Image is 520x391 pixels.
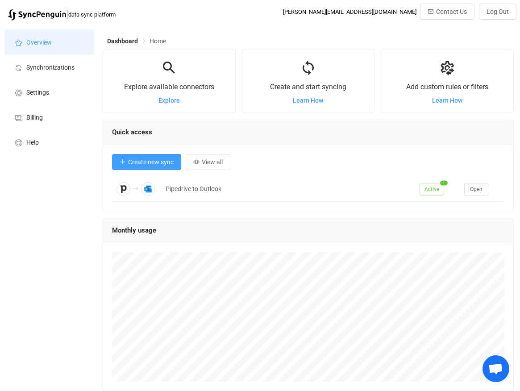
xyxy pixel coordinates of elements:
a: Learn How [432,97,462,104]
span: Dashboard [107,37,138,45]
span: Create new sync [128,158,174,166]
span: Create and start syncing [270,83,346,91]
span: Overview [26,39,52,46]
a: |data sync platform [8,8,116,21]
img: syncpenguin.svg [8,9,66,21]
span: Settings [26,89,49,96]
a: Synchronizations [4,54,94,79]
a: Help [4,129,94,154]
a: Explore [158,97,180,104]
span: View all [202,158,223,166]
button: Log Out [479,4,516,20]
span: Explore available connectors [124,83,214,91]
div: Breadcrumb [107,38,166,44]
span: data sync platform [68,11,116,18]
span: Log Out [487,8,509,15]
div: Open chat [483,355,509,382]
span: | [66,8,68,21]
button: Create new sync [112,154,181,170]
span: Quick access [112,128,152,136]
span: Synchronizations [26,64,75,71]
a: Overview [4,29,94,54]
span: Home [150,37,166,45]
span: Monthly usage [112,226,156,234]
div: [PERSON_NAME][EMAIL_ADDRESS][DOMAIN_NAME] [283,8,416,15]
span: Billing [26,114,43,121]
span: Help [26,139,39,146]
button: View all [186,154,230,170]
a: Billing [4,104,94,129]
button: Contact Us [420,4,474,20]
span: Contact Us [436,8,467,15]
a: Settings [4,79,94,104]
a: Learn How [293,97,323,104]
span: Add custom rules or filters [406,83,488,91]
